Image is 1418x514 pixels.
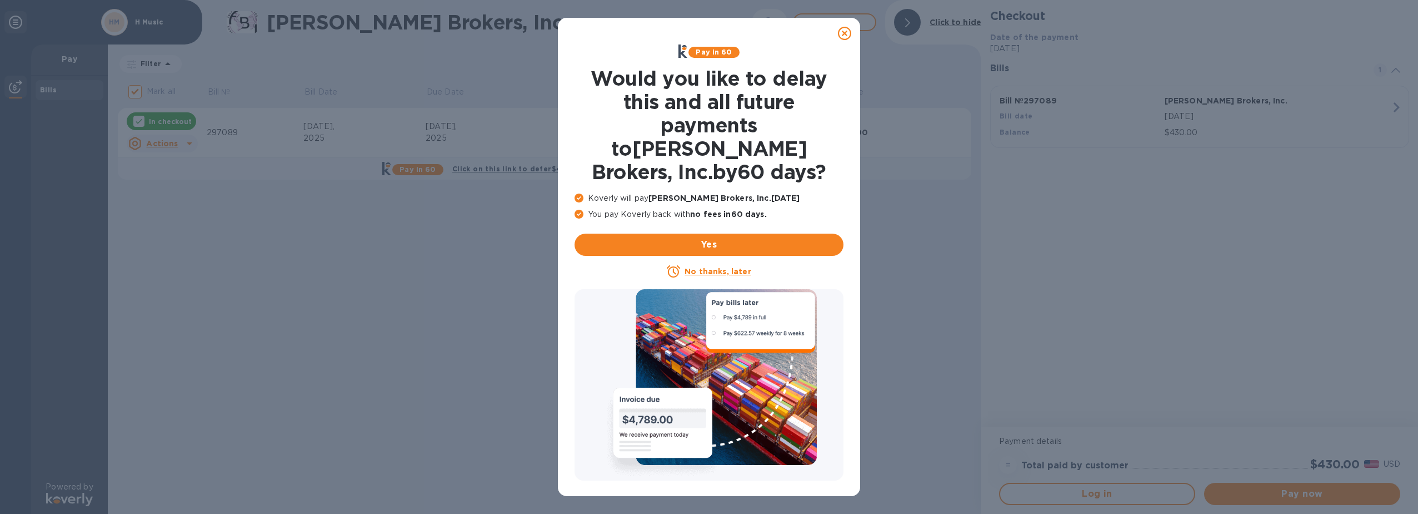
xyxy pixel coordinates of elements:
button: Yes [575,234,843,256]
h1: Would you like to delay this and all future payments to [PERSON_NAME] Brokers, Inc. by 60 days ? [575,67,843,184]
span: Yes [583,238,835,251]
u: No thanks, later [685,267,751,276]
p: You pay Koverly back with [575,209,843,220]
b: Pay in 60 [696,48,732,56]
p: Koverly will pay [575,192,843,204]
b: [PERSON_NAME] Brokers, Inc. [DATE] [648,194,800,202]
b: no fees in 60 days . [690,210,766,219]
